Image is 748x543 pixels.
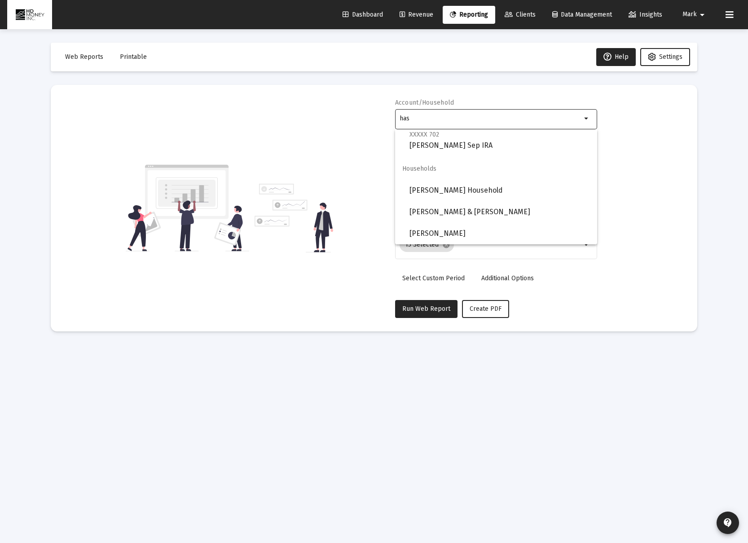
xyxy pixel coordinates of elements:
[505,11,536,18] span: Clients
[470,305,502,313] span: Create PDF
[395,300,458,318] button: Run Web Report
[395,158,597,180] span: Households
[395,99,454,106] label: Account/Household
[14,6,45,24] img: Dashboard
[113,48,154,66] button: Printable
[682,11,697,18] span: Mark
[409,223,590,244] span: [PERSON_NAME]
[409,201,590,223] span: [PERSON_NAME] & [PERSON_NAME]
[621,6,669,24] a: Insights
[697,6,708,24] mat-icon: arrow_drop_down
[400,115,581,122] input: Search or select an account or household
[409,180,590,201] span: [PERSON_NAME] Household
[450,11,488,18] span: Reporting
[581,113,592,124] mat-icon: arrow_drop_down
[126,163,249,252] img: reporting
[400,11,433,18] span: Revenue
[400,238,454,252] mat-chip: 15 Selected
[255,184,333,252] img: reporting-alt
[552,11,612,18] span: Data Management
[497,6,543,24] a: Clients
[659,53,682,61] span: Settings
[640,48,690,66] button: Settings
[481,274,534,282] span: Additional Options
[462,300,509,318] button: Create PDF
[603,53,629,61] span: Help
[722,517,733,528] mat-icon: contact_support
[581,239,592,250] mat-icon: arrow_drop_down
[335,6,390,24] a: Dashboard
[629,11,662,18] span: Insights
[58,48,110,66] button: Web Reports
[672,5,718,23] button: Mark
[402,274,465,282] span: Select Custom Period
[442,241,450,249] mat-icon: cancel
[402,305,450,313] span: Run Web Report
[596,48,636,66] button: Help
[392,6,440,24] a: Revenue
[400,236,581,254] mat-chip-list: Selection
[120,53,147,61] span: Printable
[443,6,495,24] a: Reporting
[545,6,619,24] a: Data Management
[65,53,103,61] span: Web Reports
[409,131,439,138] span: XXXXX 702
[343,11,383,18] span: Dashboard
[409,129,590,151] span: [PERSON_NAME] Sep IRA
